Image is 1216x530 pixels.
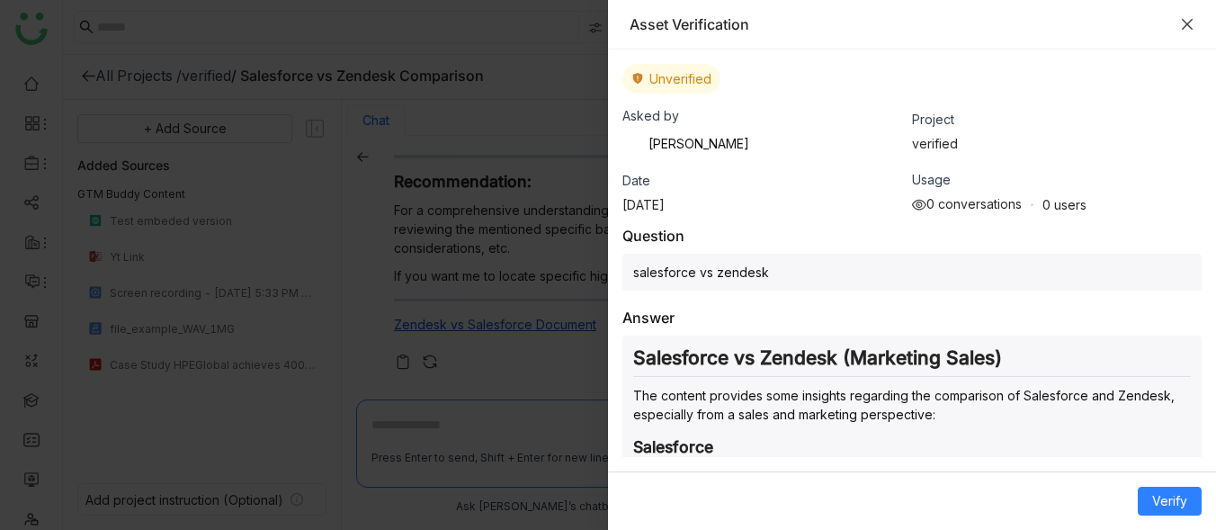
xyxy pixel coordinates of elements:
[912,112,954,127] span: Project
[630,14,1171,34] div: Asset Verification
[1152,491,1187,511] span: Verify
[912,172,951,187] span: Usage
[633,437,1191,457] h3: Salesforce
[912,198,926,212] img: views.svg
[622,132,644,154] img: 684a9c37de261c4b36a3da64
[633,386,1191,424] p: The content provides some insights regarding the comparison of Salesforce and Zendesk, especially...
[622,309,675,327] div: Answer
[622,108,679,123] span: Asked by
[633,346,1191,377] h2: Salesforce vs Zendesk (Marketing Sales)
[622,132,749,154] div: [PERSON_NAME]
[1138,487,1202,516] button: Verify
[622,173,650,188] span: Date
[622,197,665,212] span: [DATE]
[912,196,1022,212] div: 0 conversations
[912,136,958,151] span: verified
[622,254,1202,291] div: salesforce vs zendesk
[1180,17,1194,31] button: Close
[1042,197,1086,212] div: 0 users
[622,227,684,245] div: Question
[649,71,711,86] span: Unverified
